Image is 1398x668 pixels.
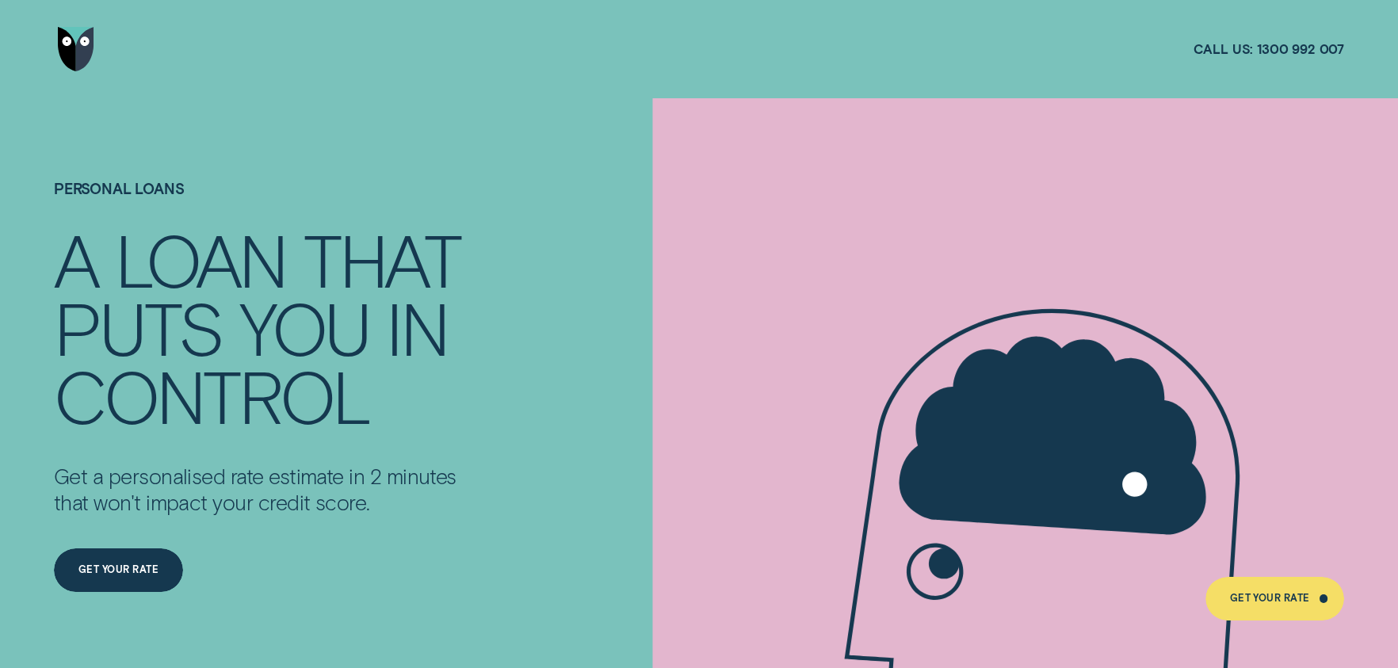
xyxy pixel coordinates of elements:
[54,548,183,593] a: GET YOUR RATE
[1193,40,1344,58] a: Call us:1300 992 007
[304,225,460,293] div: THAT
[54,181,478,226] h1: Personal Loans
[54,463,478,516] p: Get a personalised rate estimate in 2 minutes that won't impact your credit score.
[115,225,286,293] div: LOAN
[386,293,448,361] div: IN
[54,225,478,430] h4: A LOAN THAT PUTS YOU IN CONTROL
[1205,577,1345,621] a: GET YOUR RATE
[54,293,222,361] div: PUTS
[54,361,369,429] div: CONTROL
[1257,40,1344,58] span: 1300 992 007
[1193,40,1253,58] span: Call us:
[58,27,94,71] img: Wisr
[54,225,97,293] div: A
[239,293,369,361] div: YOU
